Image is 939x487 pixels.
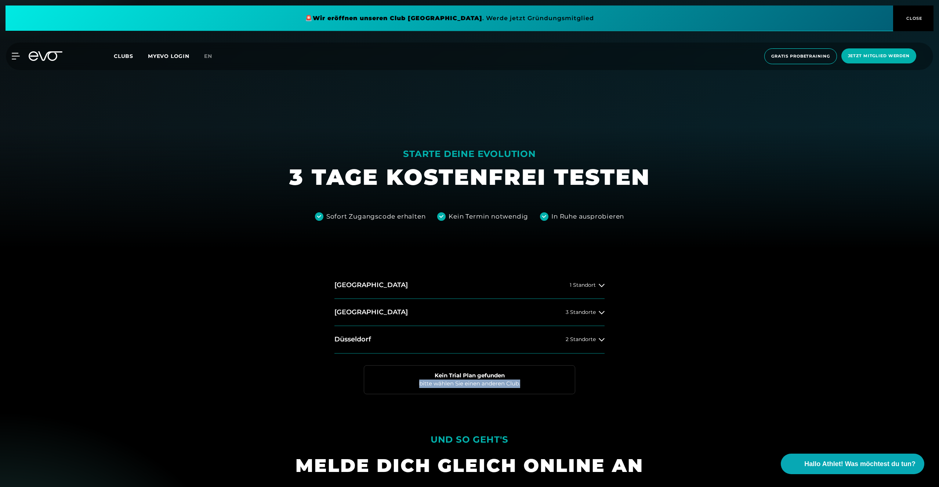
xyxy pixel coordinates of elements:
div: STARTE DEINE EVOLUTION [289,148,650,160]
a: Jetzt Mitglied werden [839,48,918,64]
div: MELDE DICH GLEICH ONLINE AN [296,454,643,477]
h2: Düsseldorf [334,335,371,344]
button: Düsseldorf2 Standorte [334,326,605,353]
div: In Ruhe ausprobieren [551,212,624,221]
button: Hallo Athlet! Was möchtest du tun? [781,454,924,474]
button: [GEOGRAPHIC_DATA]3 Standorte [334,299,605,326]
span: 3 Standorte [566,310,596,315]
div: UND SO GEHT'S [431,431,508,448]
button: CLOSE [893,6,933,31]
span: Hallo Athlet! Was möchtest du tun? [804,459,916,469]
span: Gratis Probetraining [771,53,830,59]
div: Kein Termin notwendig [449,212,528,221]
div: Sofort Zugangscode erhalten [326,212,426,221]
button: [GEOGRAPHIC_DATA]1 Standort [334,272,605,299]
span: Clubs [114,53,133,59]
span: en [204,53,212,59]
a: Clubs [114,52,148,59]
a: MYEVO LOGIN [148,53,189,59]
span: CLOSE [904,15,922,22]
h1: 3 TAGE KOSTENFREI TESTEN [289,163,650,191]
a: Gratis Probetraining [762,48,839,64]
a: en [204,52,221,61]
span: Jetzt Mitglied werden [848,53,910,59]
span: 2 Standorte [566,337,596,342]
div: bitte wählen Sie einen anderen Club. [364,365,575,394]
span: 1 Standort [570,282,596,288]
h2: [GEOGRAPHIC_DATA] [334,281,408,290]
h2: [GEOGRAPHIC_DATA] [334,308,408,317]
strong: Kein Trial Plan gefunden [435,372,505,379]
